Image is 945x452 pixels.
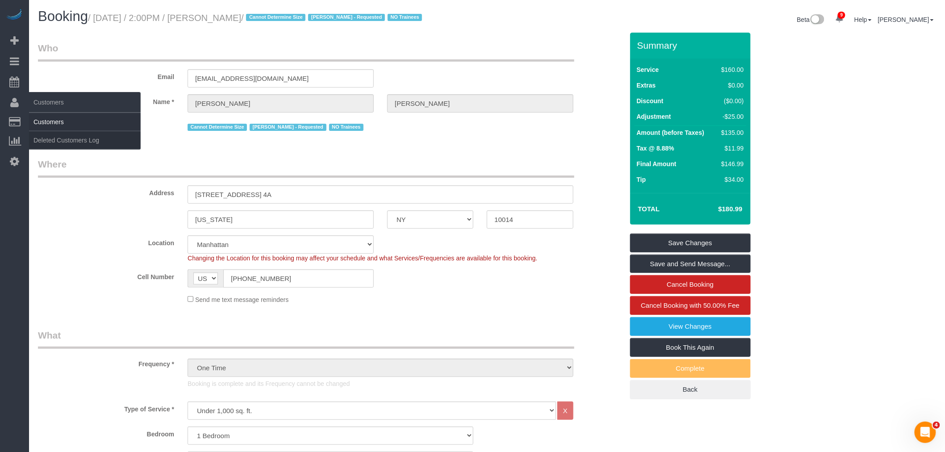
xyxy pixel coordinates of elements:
span: [PERSON_NAME] - Requested [250,124,326,131]
legend: Who [38,42,574,62]
label: Tip [637,175,646,184]
span: Booking [38,8,88,24]
a: Back [630,380,751,399]
input: Email [188,69,374,88]
img: Automaid Logo [5,9,23,21]
span: 9 [838,12,845,19]
a: [PERSON_NAME] [878,16,934,23]
a: Book This Again [630,338,751,357]
div: -$25.00 [718,112,744,121]
label: Discount [637,96,664,105]
label: Final Amount [637,159,677,168]
div: $11.99 [718,144,744,153]
p: Booking is complete and its Frequency cannot be changed [188,379,573,388]
label: Adjustment [637,112,671,121]
a: Deleted Customers Log [29,131,141,149]
legend: Where [38,158,574,178]
label: Frequency * [31,356,181,368]
div: $0.00 [718,81,744,90]
div: $146.99 [718,159,744,168]
a: Customers [29,113,141,131]
iframe: Intercom live chat [915,422,936,443]
img: New interface [810,14,824,26]
span: Changing the Location for this booking may affect your schedule and what Services/Frequencies are... [188,255,537,262]
label: Service [637,65,659,74]
span: 4 [933,422,940,429]
a: Save and Send Message... [630,255,751,273]
label: Location [31,235,181,247]
input: Zip Code [487,210,573,229]
a: View Changes [630,317,751,336]
input: City [188,210,374,229]
div: $160.00 [718,65,744,74]
span: NO Trainees [329,124,364,131]
a: Save Changes [630,234,751,252]
input: First Name [188,94,374,113]
span: Cannot Determine Size [188,124,247,131]
span: Send me text message reminders [195,296,289,303]
span: Cannot Determine Size [246,14,305,21]
legend: What [38,329,574,349]
h4: $180.99 [691,205,742,213]
label: Type of Service * [31,402,181,414]
label: Amount (before Taxes) [637,128,704,137]
div: ($0.00) [718,96,744,105]
ul: Customers [29,113,141,150]
h3: Summary [637,40,746,50]
a: Cancel Booking with 50.00% Fee [630,296,751,315]
input: Cell Number [223,269,374,288]
input: Last Name [387,94,573,113]
div: $135.00 [718,128,744,137]
strong: Total [638,205,660,213]
span: / [241,13,425,23]
a: Cancel Booking [630,275,751,294]
label: Cell Number [31,269,181,281]
label: Tax @ 8.88% [637,144,674,153]
div: $34.00 [718,175,744,184]
label: Bedroom [31,427,181,439]
span: Customers [29,92,141,113]
small: / [DATE] / 2:00PM / [PERSON_NAME] [88,13,425,23]
span: NO Trainees [388,14,422,21]
a: Help [854,16,872,23]
label: Email [31,69,181,81]
label: Extras [637,81,656,90]
a: 9 [831,9,848,29]
a: Beta [797,16,825,23]
span: [PERSON_NAME] - Requested [308,14,385,21]
label: Address [31,185,181,197]
span: Cancel Booking with 50.00% Fee [641,301,740,309]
